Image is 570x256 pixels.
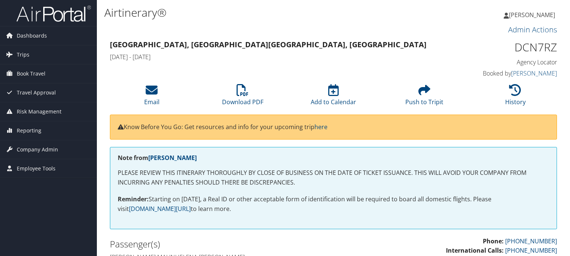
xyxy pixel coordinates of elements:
a: [PHONE_NUMBER] [505,237,557,245]
span: Dashboards [17,26,47,45]
strong: [GEOGRAPHIC_DATA], [GEOGRAPHIC_DATA] [GEOGRAPHIC_DATA], [GEOGRAPHIC_DATA] [110,39,427,49]
a: History [505,88,526,106]
span: Book Travel [17,64,45,83]
strong: Note from [118,154,197,162]
a: [DOMAIN_NAME][URL] [129,205,191,213]
p: Know Before You Go: Get resources and info for your upcoming trip [118,122,549,132]
img: airportal-logo.png [16,5,91,22]
a: Push to Tripit [405,88,443,106]
span: Reporting [17,121,41,140]
a: Add to Calendar [311,88,356,106]
h1: Airtinerary® [104,5,410,20]
h1: DCN7RZ [454,39,557,55]
p: PLEASE REVIEW THIS ITINERARY THOROUGHLY BY CLOSE OF BUSINESS ON THE DATE OF TICKET ISSUANCE. THIS... [118,168,549,187]
a: Email [144,88,159,106]
a: [PERSON_NAME] [511,69,557,77]
span: Employee Tools [17,159,56,178]
span: [PERSON_NAME] [509,11,555,19]
span: Trips [17,45,29,64]
span: Risk Management [17,102,61,121]
strong: Phone: [483,237,504,245]
a: here [314,123,327,131]
span: Travel Approval [17,83,56,102]
a: [PERSON_NAME] [148,154,197,162]
a: Download PDF [222,88,263,106]
a: [PHONE_NUMBER] [505,246,557,255]
a: [PERSON_NAME] [504,4,563,26]
h4: [DATE] - [DATE] [110,53,443,61]
p: Starting on [DATE], a Real ID or other acceptable form of identification will be required to boar... [118,195,549,214]
h4: Agency Locator [454,58,557,66]
h4: Booked by [454,69,557,77]
strong: Reminder: [118,195,149,203]
h2: Passenger(s) [110,238,328,250]
strong: International Calls: [446,246,504,255]
span: Company Admin [17,140,58,159]
a: Admin Actions [508,25,557,35]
